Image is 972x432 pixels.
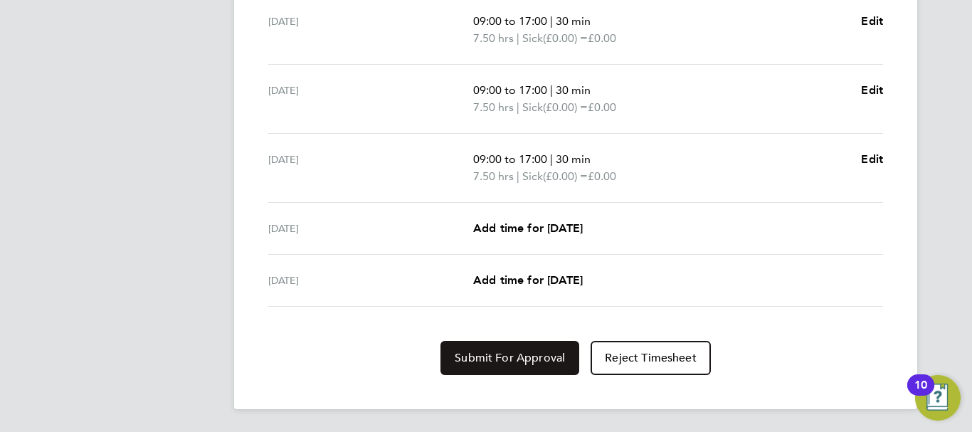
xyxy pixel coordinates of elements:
span: Edit [861,14,883,28]
span: | [550,152,553,166]
span: 30 min [556,14,591,28]
a: Edit [861,82,883,99]
span: Sick [522,99,543,116]
span: 09:00 to 17:00 [473,152,547,166]
span: Submit For Approval [455,351,565,365]
div: 10 [914,385,927,404]
span: 30 min [556,152,591,166]
span: | [517,31,519,45]
span: Sick [522,30,543,47]
span: Reject Timesheet [605,351,697,365]
span: (£0.00) = [543,100,588,114]
span: 7.50 hrs [473,31,514,45]
span: Edit [861,83,883,97]
span: Edit [861,152,883,166]
span: | [550,83,553,97]
button: Submit For Approval [440,341,579,375]
a: Edit [861,151,883,168]
a: Add time for [DATE] [473,220,583,237]
button: Open Resource Center, 10 new notifications [915,375,961,421]
a: Add time for [DATE] [473,272,583,289]
span: | [517,100,519,114]
div: [DATE] [268,220,473,237]
span: 09:00 to 17:00 [473,14,547,28]
span: Add time for [DATE] [473,221,583,235]
span: | [550,14,553,28]
span: £0.00 [588,31,616,45]
span: 30 min [556,83,591,97]
span: (£0.00) = [543,31,588,45]
span: (£0.00) = [543,169,588,183]
a: Edit [861,13,883,30]
div: [DATE] [268,82,473,116]
span: 7.50 hrs [473,100,514,114]
div: [DATE] [268,151,473,185]
span: Sick [522,168,543,185]
span: 7.50 hrs [473,169,514,183]
button: Reject Timesheet [591,341,711,375]
span: £0.00 [588,169,616,183]
div: [DATE] [268,272,473,289]
div: [DATE] [268,13,473,47]
span: Add time for [DATE] [473,273,583,287]
span: £0.00 [588,100,616,114]
span: | [517,169,519,183]
span: 09:00 to 17:00 [473,83,547,97]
